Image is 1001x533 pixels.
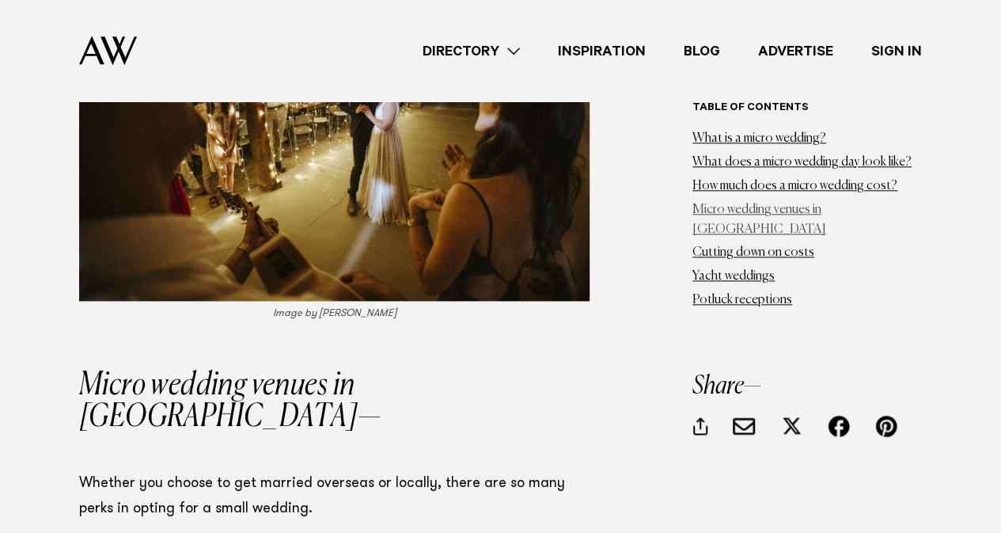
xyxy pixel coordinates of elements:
[692,270,775,283] a: Yacht weddings
[665,40,739,62] a: Blog
[692,101,922,116] h6: Table of contents
[404,40,539,62] a: Directory
[539,40,665,62] a: Inspiration
[273,308,396,318] em: Image by [PERSON_NAME]
[692,246,814,259] a: Cutting down on costs
[692,374,922,399] h3: Share
[692,294,792,306] a: Potluck receptions
[739,40,852,62] a: Advertise
[79,36,137,65] img: Auckland Weddings Logo
[692,204,826,236] a: Micro wedding venues in [GEOGRAPHIC_DATA]
[692,180,897,192] a: How much does a micro wedding cost?
[692,132,826,145] a: What is a micro wedding?
[692,156,912,169] a: What does a micro wedding day look like?
[852,40,941,62] a: Sign In
[79,370,590,433] h2: Micro wedding venues in [GEOGRAPHIC_DATA]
